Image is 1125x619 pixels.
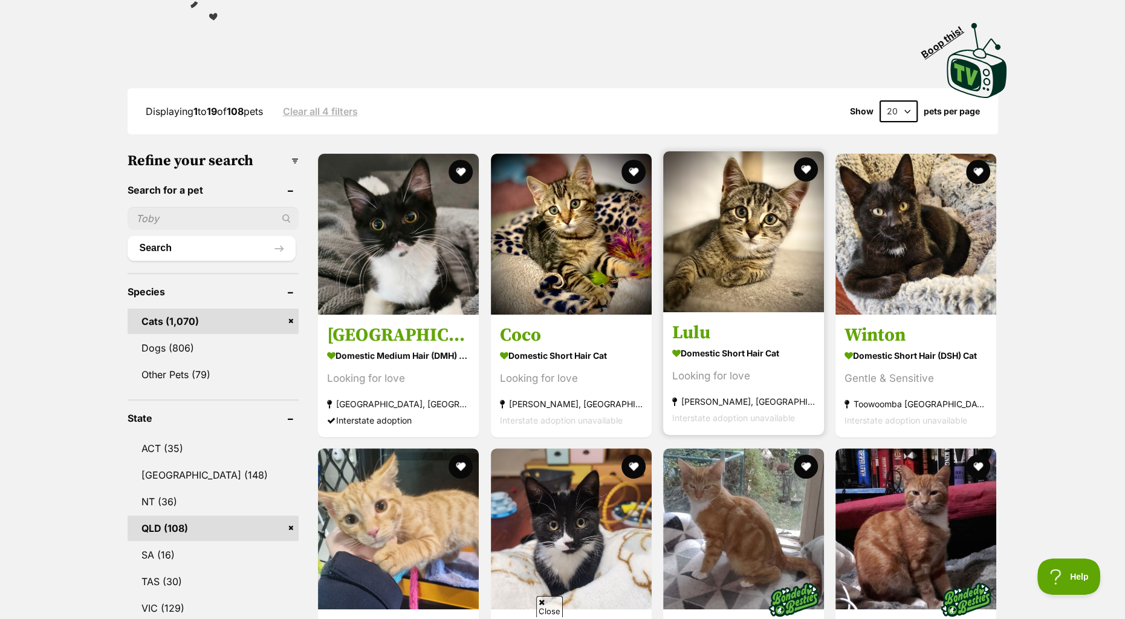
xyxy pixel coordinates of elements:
img: PetRescue TV logo [947,23,1007,98]
img: Winton - Domestic Short Hair (DSH) Cat [835,154,996,315]
span: Close [536,596,563,617]
header: State [128,413,299,424]
h3: Lulu [672,321,815,344]
span: Show [850,106,874,116]
a: NT (36) [128,489,299,514]
button: favourite [621,160,646,184]
img: K3 - Domestic Short Hair (DSH) Cat [663,448,824,609]
strong: 19 [207,105,217,117]
a: Lulu Domestic Short Hair Cat Looking for love [PERSON_NAME], [GEOGRAPHIC_DATA] Interstate adoptio... [663,312,824,434]
img: Alice - Domestic Short Hair (DSH) Cat [491,448,652,609]
img: Coco - Domestic Short Hair Cat [491,154,652,315]
span: Interstate adoption unavailable [845,414,967,425]
header: Search for a pet [128,185,299,195]
a: Boop this! [947,12,1007,100]
a: TAS (30) [128,569,299,594]
strong: 108 [227,105,244,117]
button: favourite [449,160,473,184]
strong: Toowoomba [GEOGRAPHIC_DATA], [GEOGRAPHIC_DATA] [845,395,987,411]
button: favourite [449,454,473,479]
img: Lulu - Domestic Short Hair Cat [663,151,824,312]
span: Interstate adoption unavailable [500,414,623,425]
a: Clear all 4 filters [283,106,358,117]
a: Winton Domestic Short Hair (DSH) Cat Gentle & Sensitive Toowoomba [GEOGRAPHIC_DATA], [GEOGRAPHIC_... [835,314,996,437]
strong: Domestic Medium Hair (DMH) Cat [327,346,470,364]
input: Toby [128,207,299,230]
a: QLD (108) [128,516,299,541]
a: Coco Domestic Short Hair Cat Looking for love [PERSON_NAME], [GEOGRAPHIC_DATA] Interstate adoptio... [491,314,652,437]
button: favourite [967,454,991,479]
strong: 1 [193,105,198,117]
label: pets per page [924,106,980,116]
div: Looking for love [672,367,815,384]
strong: Domestic Short Hair (DSH) Cat [845,346,987,364]
a: [GEOGRAPHIC_DATA] (148) [128,462,299,488]
button: favourite [967,160,991,184]
button: favourite [794,454,818,479]
div: Interstate adoption [327,411,470,428]
button: favourite [794,157,818,182]
button: Search [128,236,296,260]
header: Species [128,286,299,297]
img: K2 - Domestic Short Hair (DSH) Cat [835,448,996,609]
h3: [GEOGRAPHIC_DATA] [327,323,470,346]
span: Boop this! [919,16,974,60]
strong: [PERSON_NAME], [GEOGRAPHIC_DATA] [672,393,815,409]
a: ACT (35) [128,436,299,461]
strong: [PERSON_NAME], [GEOGRAPHIC_DATA] [500,395,643,411]
span: Displaying to of pets [146,105,263,117]
div: Looking for love [500,370,643,386]
div: Gentle & Sensitive [845,370,987,386]
a: Other Pets (79) [128,362,299,387]
h3: Refine your search [128,152,299,169]
a: Dogs (806) [128,335,299,361]
a: Cats (1,070) [128,309,299,334]
a: SA (16) [128,542,299,568]
strong: Domestic Short Hair Cat [500,346,643,364]
strong: [GEOGRAPHIC_DATA], [GEOGRAPHIC_DATA] [327,395,470,411]
img: Robert - Domestic Short Hair Cat [318,448,479,609]
div: Looking for love [327,370,470,386]
h3: Coco [500,323,643,346]
strong: Domestic Short Hair Cat [672,344,815,361]
button: favourite [621,454,646,479]
a: [GEOGRAPHIC_DATA] Domestic Medium Hair (DMH) Cat Looking for love [GEOGRAPHIC_DATA], [GEOGRAPHIC_... [318,314,479,437]
h3: Winton [845,323,987,346]
img: Florence - Domestic Medium Hair (DMH) Cat [318,154,479,315]
iframe: Help Scout Beacon - Open [1037,558,1101,595]
span: Interstate adoption unavailable [672,412,795,422]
